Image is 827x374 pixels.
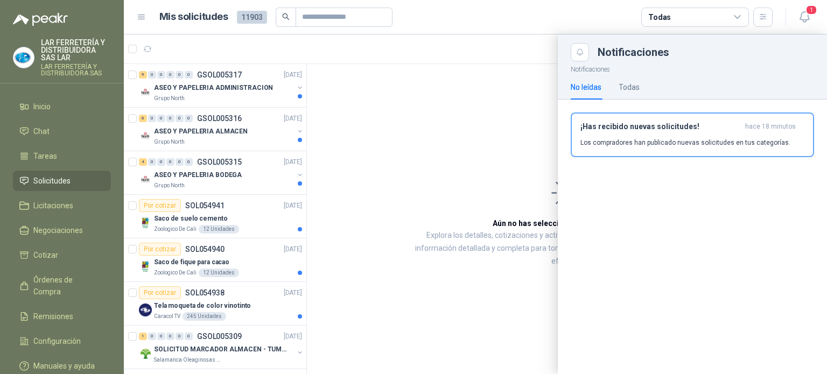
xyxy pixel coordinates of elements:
[237,11,267,24] span: 11903
[13,121,111,142] a: Chat
[33,360,95,372] span: Manuales y ayuda
[159,9,228,25] h1: Mis solicitudes
[571,43,589,61] button: Close
[13,245,111,265] a: Cotizar
[13,47,34,68] img: Company Logo
[795,8,814,27] button: 1
[13,13,68,26] img: Logo peakr
[41,39,111,61] p: LAR FERRETERÍA Y DISTRIBUIDORA SAS LAR
[282,13,290,20] span: search
[13,220,111,241] a: Negociaciones
[580,122,741,131] h3: ¡Has recibido nuevas solicitudes!
[598,47,814,58] div: Notificaciones
[33,224,83,236] span: Negociaciones
[33,249,58,261] span: Cotizar
[13,306,111,327] a: Remisiones
[13,270,111,302] a: Órdenes de Compra
[580,138,790,147] p: Los compradores han publicado nuevas solicitudes en tus categorías.
[33,311,73,322] span: Remisiones
[33,335,81,347] span: Configuración
[619,81,640,93] div: Todas
[13,171,111,191] a: Solicitudes
[805,5,817,15] span: 1
[571,81,601,93] div: No leídas
[13,195,111,216] a: Licitaciones
[13,146,111,166] a: Tareas
[13,96,111,117] a: Inicio
[745,122,796,131] span: hace 18 minutos
[648,11,671,23] div: Todas
[13,331,111,351] a: Configuración
[33,150,57,162] span: Tareas
[571,112,814,157] button: ¡Has recibido nuevas solicitudes!hace 18 minutos Los compradores han publicado nuevas solicitudes...
[33,125,50,137] span: Chat
[558,61,827,75] p: Notificaciones
[41,63,111,76] p: LAR FERRETERÍA Y DISTRIBUIDORA SAS
[33,274,101,298] span: Órdenes de Compra
[33,175,71,187] span: Solicitudes
[33,101,51,112] span: Inicio
[33,200,73,211] span: Licitaciones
